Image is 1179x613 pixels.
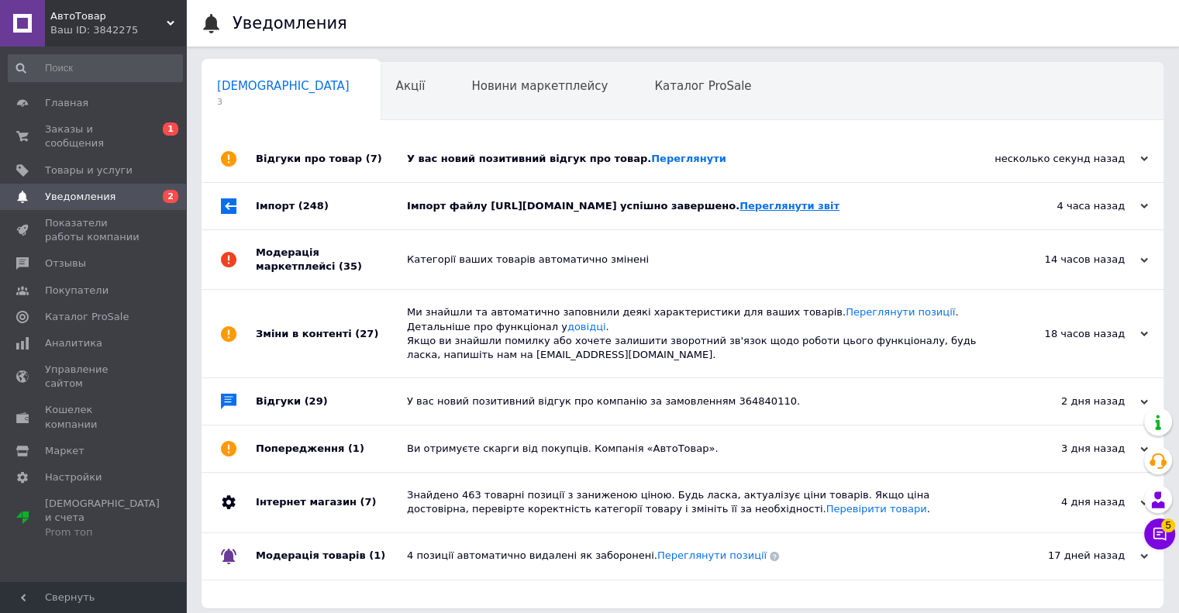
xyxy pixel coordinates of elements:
span: Покупатели [45,284,109,298]
span: Маркет [45,444,84,458]
div: 2 дня назад [993,394,1148,408]
span: (29) [305,395,328,407]
div: Знайдено 463 товарні позиції з заниженою ціною. Будь ласка, актуалізує ціни товарів. Якщо ціна до... [407,488,993,516]
div: Імпорт файлу [URL][DOMAIN_NAME] успішно завершено. [407,199,993,213]
h1: Уведомления [233,14,347,33]
div: Модерація маркетплейсі [256,230,407,289]
div: Модерація товарів [256,533,407,580]
div: Prom топ [45,525,160,539]
span: Уведомления [45,190,115,204]
a: Перевірити товари [826,503,927,515]
div: Інтернет магазин [256,473,407,532]
div: 14 часов назад [993,253,1148,267]
div: Імпорт [256,183,407,229]
span: Кошелек компании [45,403,143,431]
div: 3 дня назад [993,442,1148,456]
span: Товары и услуги [45,164,133,177]
span: [DEMOGRAPHIC_DATA] [217,79,350,93]
span: 3 [217,96,350,108]
span: Главная [45,96,88,110]
div: 4 позиції автоматично видалені як заборонені. [407,549,993,563]
div: несколько секунд назад [993,152,1148,166]
span: Настройки [45,470,102,484]
span: (35) [339,260,362,272]
span: (248) [298,200,329,212]
span: 5 [1161,518,1175,532]
button: Чат с покупателем5 [1144,518,1175,549]
a: Переглянути звіт [739,200,839,212]
div: Попередження [256,425,407,472]
span: Каталог ProSale [654,79,751,93]
div: 4 дня назад [993,495,1148,509]
span: АвтоТовар [50,9,167,23]
span: 2 [163,190,178,203]
div: Зміни в контенті [256,290,407,377]
a: Переглянути [651,153,726,164]
div: 18 часов назад [993,327,1148,341]
span: Отзывы [45,257,86,270]
span: Акції [396,79,426,93]
div: У вас новий позитивний відгук про товар. [407,152,993,166]
span: 1 [163,122,178,136]
span: (1) [369,549,385,561]
span: Управление сайтом [45,363,143,391]
span: Каталог ProSale [45,310,129,324]
div: 4 часа назад [993,199,1148,213]
div: Ваш ID: 3842275 [50,23,186,37]
span: Аналитика [45,336,102,350]
div: Категорії ваших товарів автоматично змінені [407,253,993,267]
span: Новини маркетплейсу [471,79,608,93]
span: Показатели работы компании [45,216,143,244]
div: Відгуки про товар [256,136,407,182]
div: У вас новий позитивний відгук про компанію за замовленням 364840110. [407,394,993,408]
span: (27) [355,328,378,339]
input: Поиск [8,54,183,82]
div: Ми знайшли та автоматично заповнили деякі характеристики для ваших товарів. . Детальніше про функ... [407,305,993,362]
div: Ви отримуєте скарги від покупців. Компанія «АвтоТовар». [407,442,993,456]
div: Відгуки [256,378,407,425]
span: [DEMOGRAPHIC_DATA] и счета [45,497,160,539]
span: (7) [360,496,376,508]
a: Переглянути позиції [846,306,955,318]
span: (1) [348,443,364,454]
div: 17 дней назад [993,549,1148,563]
span: Заказы и сообщения [45,122,143,150]
a: довідці [567,321,606,332]
a: Переглянути позиції [657,549,767,561]
span: (7) [366,153,382,164]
